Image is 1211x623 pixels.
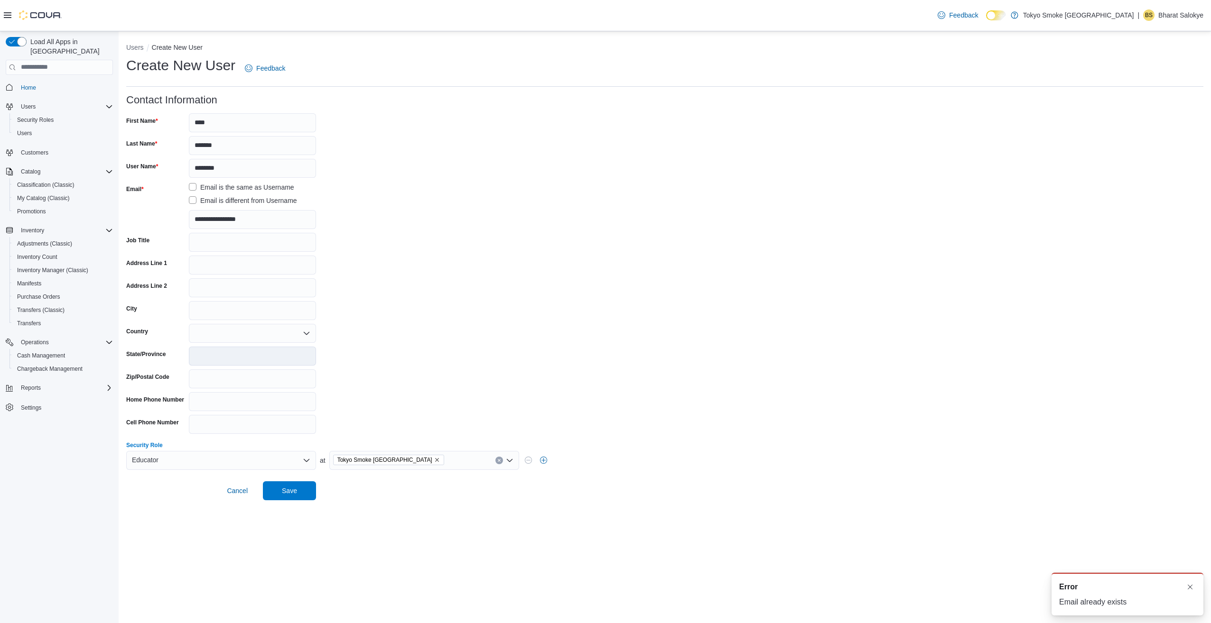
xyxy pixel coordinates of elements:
[126,43,1203,54] nav: An example of EuiBreadcrumbs
[17,337,53,348] button: Operations
[9,113,117,127] button: Security Roles
[495,457,503,464] button: Clear input
[27,37,113,56] span: Load All Apps in [GEOGRAPHIC_DATA]
[17,266,88,274] span: Inventory Manager (Classic)
[13,179,78,191] a: Classification (Classic)
[21,384,41,392] span: Reports
[13,206,113,217] span: Promotions
[2,400,117,414] button: Settings
[9,290,117,303] button: Purchase Orders
[934,6,982,25] a: Feedback
[263,481,316,500] button: Save
[126,140,157,147] label: Last Name
[126,282,167,290] label: Address Line 2
[17,129,32,137] span: Users
[126,94,217,106] h3: Contact Information
[17,402,45,413] a: Settings
[9,303,117,317] button: Transfers (Classic)
[19,10,62,20] img: Cova
[126,44,144,51] button: Users
[17,147,52,158] a: Customers
[17,280,41,287] span: Manifests
[1059,581,1078,593] span: Error
[256,64,285,73] span: Feedback
[1158,9,1203,21] p: Bharat Salokye
[2,165,117,178] button: Catalog
[189,182,294,193] label: Email is the same as Username
[13,278,113,289] span: Manifests
[13,304,68,316] a: Transfers (Classic)
[21,339,49,346] span: Operations
[9,317,117,330] button: Transfers
[1184,581,1196,593] button: Dismiss toast
[17,382,45,394] button: Reports
[17,225,48,236] button: Inventory
[13,238,113,249] span: Adjustments (Classic)
[17,365,83,373] span: Chargeback Management
[17,401,113,413] span: Settings
[434,457,440,463] button: Remove Tokyo Smoke Canada from selection in this group
[13,265,92,276] a: Inventory Manager (Classic)
[17,208,46,215] span: Promotions
[126,328,148,335] label: Country
[949,10,978,20] span: Feedback
[13,114,113,126] span: Security Roles
[13,350,69,361] a: Cash Management
[17,382,113,394] span: Reports
[17,194,70,202] span: My Catalog (Classic)
[17,320,41,327] span: Transfers
[13,304,113,316] span: Transfers (Classic)
[2,336,117,349] button: Operations
[13,350,113,361] span: Cash Management
[1143,9,1155,21] div: Bharat Salokye
[13,238,76,249] a: Adjustments (Classic)
[2,81,117,94] button: Home
[152,44,203,51] button: Create New User
[13,278,45,289] a: Manifests
[189,195,297,206] label: Email is different from Username
[17,147,113,158] span: Customers
[9,250,117,264] button: Inventory Count
[17,82,40,93] a: Home
[126,117,158,125] label: First Name
[13,192,113,204] span: My Catalog (Classic)
[9,277,117,290] button: Manifests
[126,419,179,426] label: Cell Phone Number
[9,349,117,362] button: Cash Management
[13,318,45,329] a: Transfers
[337,455,432,465] span: Tokyo Smoke [GEOGRAPHIC_DATA]
[21,404,41,412] span: Settings
[9,205,117,218] button: Promotions
[17,166,113,177] span: Catalog
[126,350,166,358] label: State/Province
[1023,9,1134,21] p: Tokyo Smoke [GEOGRAPHIC_DATA]
[17,101,113,112] span: Users
[13,251,61,263] a: Inventory Count
[303,330,310,337] button: Open list of options
[126,56,235,75] h1: Create New User
[13,128,36,139] a: Users
[17,306,65,314] span: Transfers (Classic)
[13,318,113,329] span: Transfers
[17,116,54,124] span: Security Roles
[126,396,184,403] label: Home Phone Number
[9,178,117,192] button: Classification (Classic)
[13,206,50,217] a: Promotions
[13,265,113,276] span: Inventory Manager (Classic)
[13,291,113,302] span: Purchase Orders
[126,451,1203,470] div: at
[13,128,113,139] span: Users
[241,59,289,78] a: Feedback
[17,101,39,112] button: Users
[1145,9,1153,21] span: BS
[9,192,117,205] button: My Catalog (Classic)
[17,225,113,236] span: Inventory
[126,259,167,267] label: Address Line 1
[126,237,149,244] label: Job Title
[1137,9,1139,21] p: |
[17,181,75,189] span: Classification (Classic)
[126,373,169,381] label: Zip/Postal Code
[21,227,44,234] span: Inventory
[6,77,113,439] nav: Complex example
